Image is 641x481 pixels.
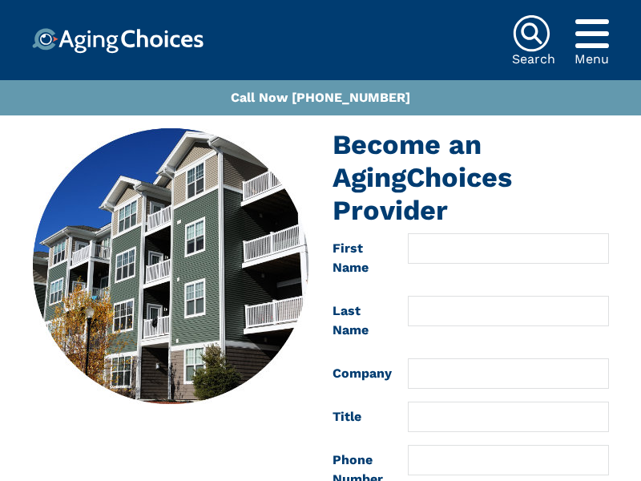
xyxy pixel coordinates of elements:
div: Search [512,53,555,66]
a: Call Now [PHONE_NUMBER] [231,90,410,105]
img: join-provider.jpg [33,128,308,404]
label: Last Name [320,296,396,346]
img: Choice! [32,28,204,54]
div: Menu [574,53,609,66]
label: Title [320,402,396,432]
label: Company [320,358,396,389]
h1: Become an AgingChoices Provider [333,128,609,227]
div: Popover trigger [574,14,609,53]
img: search-icon.svg [512,14,550,53]
label: First Name [320,233,396,283]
